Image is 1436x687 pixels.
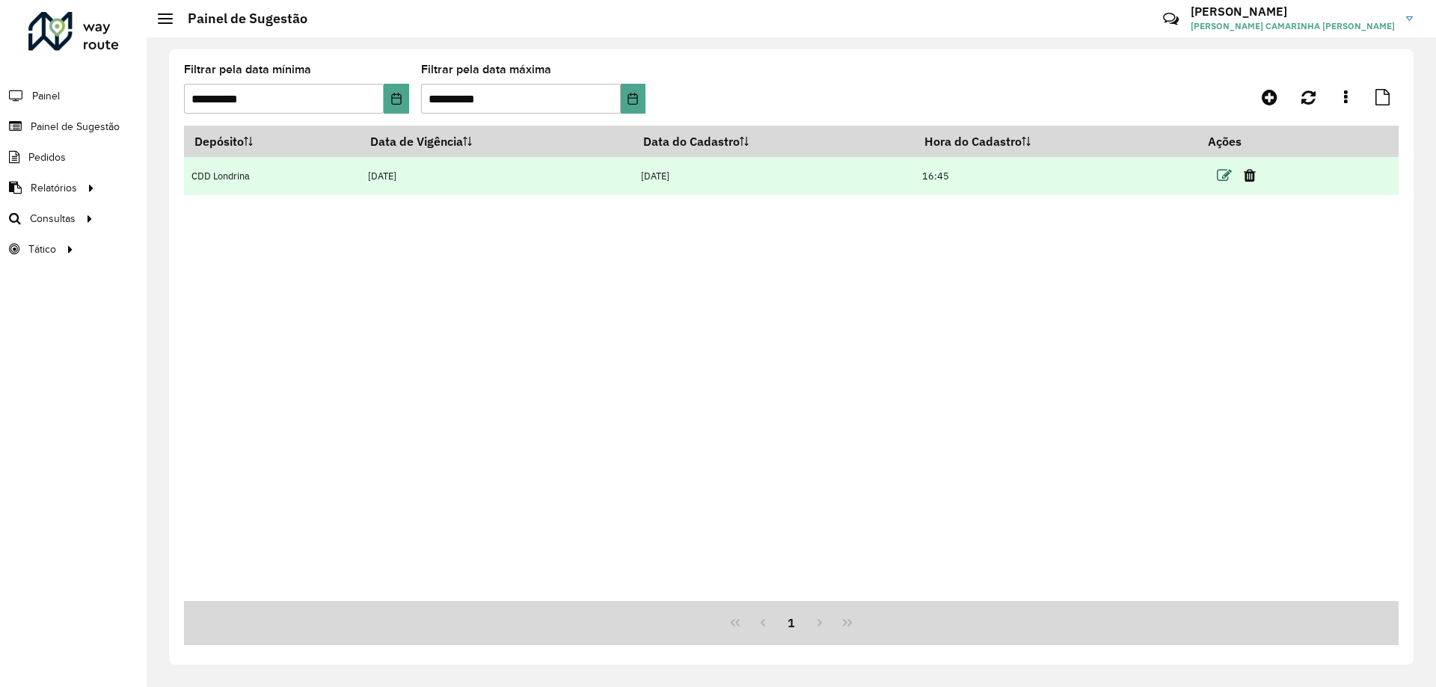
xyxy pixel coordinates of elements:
th: Hora do Cadastro [914,126,1197,157]
td: [DATE] [633,157,914,195]
td: 16:45 [914,157,1197,195]
span: Tático [28,241,56,257]
span: Pedidos [28,150,66,165]
span: [PERSON_NAME] CAMARINHA [PERSON_NAME] [1191,19,1395,33]
button: 1 [777,609,806,637]
th: Ações [1197,126,1287,157]
td: CDD Londrina [184,157,360,195]
a: Editar [1217,165,1232,185]
span: Painel [32,88,60,104]
th: Data de Vigência [360,126,633,157]
button: Choose Date [384,84,408,114]
td: [DATE] [360,157,633,195]
a: Contato Rápido [1155,3,1187,35]
h3: [PERSON_NAME] [1191,4,1395,19]
button: Choose Date [621,84,645,114]
label: Filtrar pela data máxima [421,61,551,78]
label: Filtrar pela data mínima [184,61,311,78]
a: Excluir [1244,165,1256,185]
span: Relatórios [31,180,77,196]
th: Depósito [184,126,360,157]
h2: Painel de Sugestão [173,10,307,27]
span: Consultas [30,211,76,227]
th: Data do Cadastro [633,126,914,157]
span: Painel de Sugestão [31,119,120,135]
